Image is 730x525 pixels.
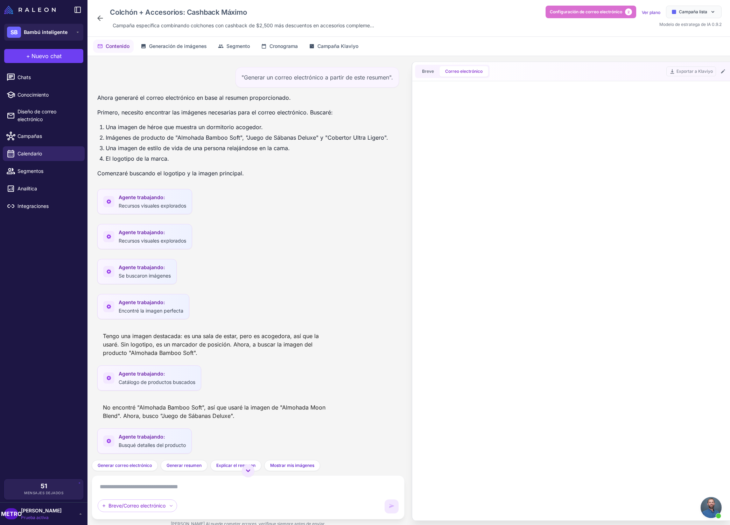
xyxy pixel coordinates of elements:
font: Prueba activa [21,515,49,520]
button: Breve [416,66,440,77]
font: Colchón + Accesorios: Cashback Máximo [110,8,247,16]
div: Haga clic para editar la descripción [110,20,377,31]
button: Generación de imágenes [136,40,211,53]
a: Logotipo de Raleon [4,6,58,14]
font: Tengo una imagen destacada: es una sala de estar, pero es acogedora, así que la usaré. Sin logoti... [103,332,319,356]
a: Segmentos [3,164,85,178]
a: Integraciones [3,199,85,213]
font: 51 [41,482,47,490]
font: Agente trabajando: [119,229,165,235]
font: Correo electrónico [445,69,483,74]
button: Generar correo electrónico [92,460,158,471]
font: + [26,52,30,59]
a: Diseño de correo electrónico [3,105,85,126]
font: Explicar el resumen [216,463,255,468]
button: Generar resumen [161,460,208,471]
font: SB [10,29,18,36]
font: Nuevo chat [31,52,62,59]
font: Recursos visuales explorados [119,203,186,209]
font: Mostrar mis imágenes [270,463,314,468]
a: Ver plano [642,10,660,15]
font: Imágenes de producto de "Almohada Bamboo Soft", "Juego de Sábanas Deluxe" y "Cobertor Ultra Ligero". [106,134,388,141]
font: Agente trabajando: [119,371,165,377]
font: Generar correo electrónico [98,463,152,468]
button: Configuración de correo electrónico2 [546,6,636,18]
font: Agente trabajando: [119,434,165,440]
font: El logotipo de la marca. [106,155,169,162]
button: Contenido [93,40,134,53]
a: Calendario [3,146,85,161]
a: Campañas [3,129,85,143]
font: Configuración de correo electrónico [550,9,622,14]
font: Modelo de estratega de IA 0.9.2 [659,22,722,27]
font: Campaña Klaviyo [317,43,358,49]
font: Campaña específica combinando colchones con cashback de $2,500 más descuentos en accesorios compl... [113,22,374,28]
div: Chat abierto [701,497,722,518]
font: Agente trabajando: [119,299,165,305]
font: "Generar un correo electrónico a partir de este resumen". [241,74,393,81]
font: Agente trabajando: [119,194,165,200]
font: Contenido [106,43,129,49]
font: Encontré la imagen perfecta [119,308,183,314]
font: METRO [1,510,22,517]
font: Recursos visuales explorados [119,238,186,244]
button: +Nuevo chat [4,49,83,63]
font: Generación de imágenes [149,43,207,49]
font: Generar resumen [167,463,202,468]
font: 2 [627,10,630,14]
font: Diseño de correo electrónico [17,108,56,122]
font: Agente trabajando: [119,264,165,270]
font: Primero, necesito encontrar las imágenes necesarias para el correo electrónico. Buscaré: [97,109,333,116]
button: Mostrar mis imágenes [264,460,320,471]
font: Breve/Correo electrónico [108,503,166,509]
font: Mensajes dejados [24,491,63,495]
a: Chats [3,70,85,85]
font: Ahora generaré el correo electrónico en base al resumen proporcionado. [97,94,291,101]
font: Chats [17,74,31,80]
font: Una imagen de héroe que muestra un dormitorio acogedor. [106,124,263,131]
font: Integraciones [17,203,49,209]
font: Analítica [17,185,37,191]
font: No encontré "Almohada Bamboo Soft", así que usaré la imagen de "Almohada Moon Blend". Ahora, busc... [103,404,325,419]
font: Segmentos [17,168,43,174]
button: Editar correo electrónico [719,67,727,76]
button: Exportar a Klaviyo [666,66,716,76]
font: Calendario [17,150,42,156]
font: Conocimiento [17,92,49,98]
div: Haga clic para editar el nombre de la campaña [107,6,377,19]
font: Cronograma [269,43,298,49]
a: Conocimiento [3,87,85,102]
font: Se buscaron imágenes [119,273,171,279]
font: Exportar a Klaviyo [676,69,713,74]
a: Analítica [3,181,85,196]
font: Catálogo de productos buscados [119,379,195,385]
font: Campañas [17,133,42,139]
font: [PERSON_NAME] [21,507,62,513]
img: Logotipo de Raleon [4,6,56,14]
font: Busqué detalles del producto [119,442,186,448]
font: Una imagen de estilo de vida de una persona relajándose en la cama. [106,145,290,152]
font: Campaña lista [679,9,707,14]
font: Segmento [226,43,250,49]
button: SBBambú inteligente [4,24,83,41]
button: Campaña Klaviyo [305,40,363,53]
button: Explicar el resumen [210,460,261,471]
button: Segmento [214,40,254,53]
font: Comenzaré buscando el logotipo y la imagen principal. [97,170,244,177]
font: Bambú inteligente [24,29,68,35]
font: Breve [422,69,434,74]
button: Cronograma [257,40,302,53]
button: Correo electrónico [440,66,488,77]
